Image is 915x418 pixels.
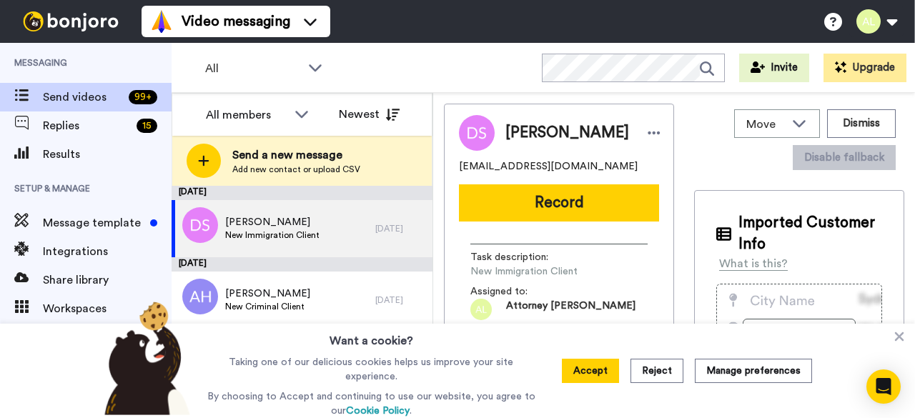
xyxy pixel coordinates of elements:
[695,359,812,383] button: Manage preferences
[375,294,425,306] div: [DATE]
[43,272,172,289] span: Share library
[866,369,901,404] div: Open Intercom Messenger
[470,264,606,279] span: New Immigration Client
[375,223,425,234] div: [DATE]
[17,11,124,31] img: bj-logo-header-white.svg
[172,257,432,272] div: [DATE]
[129,90,157,104] div: 99 +
[719,255,788,272] div: What is this?
[150,10,173,33] img: vm-color.svg
[459,184,659,222] button: Record
[823,54,906,82] button: Upgrade
[739,54,809,82] button: Invite
[137,119,157,133] div: 15
[43,243,172,260] span: Integrations
[746,116,785,133] span: Move
[459,159,638,174] span: [EMAIL_ADDRESS][DOMAIN_NAME]
[182,279,218,314] img: ah.png
[225,301,310,312] span: New Criminal Client
[506,299,635,320] span: Attorney [PERSON_NAME]
[206,106,287,124] div: All members
[470,284,570,299] span: Assigned to:
[182,11,290,31] span: Video messaging
[43,300,172,317] span: Workspaces
[43,214,144,232] span: Message template
[346,406,410,416] a: Cookie Policy
[43,89,123,106] span: Send videos
[505,122,629,144] span: [PERSON_NAME]
[91,301,197,415] img: bear-with-cookie.png
[172,186,432,200] div: [DATE]
[225,229,320,241] span: New Immigration Client
[232,164,360,175] span: Add new contact or upload CSV
[205,60,301,77] span: All
[827,109,896,138] button: Dismiss
[562,359,619,383] button: Accept
[204,389,539,418] p: By choosing to Accept and continuing to use our website, you agree to our .
[330,324,413,349] h3: Want a cookie?
[204,355,539,384] p: Taking one of our delicious cookies helps us improve your site experience.
[459,115,495,151] img: Image of Donald Slater
[232,146,360,164] span: Send a new message
[328,100,410,129] button: Newest
[43,117,131,134] span: Replies
[225,287,310,301] span: [PERSON_NAME]
[225,215,320,229] span: [PERSON_NAME]
[793,145,896,170] button: Disable fallback
[738,212,882,255] span: Imported Customer Info
[182,207,218,243] img: ds.png
[43,146,172,163] span: Results
[470,299,492,320] img: al.png
[470,250,570,264] span: Task description :
[630,359,683,383] button: Reject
